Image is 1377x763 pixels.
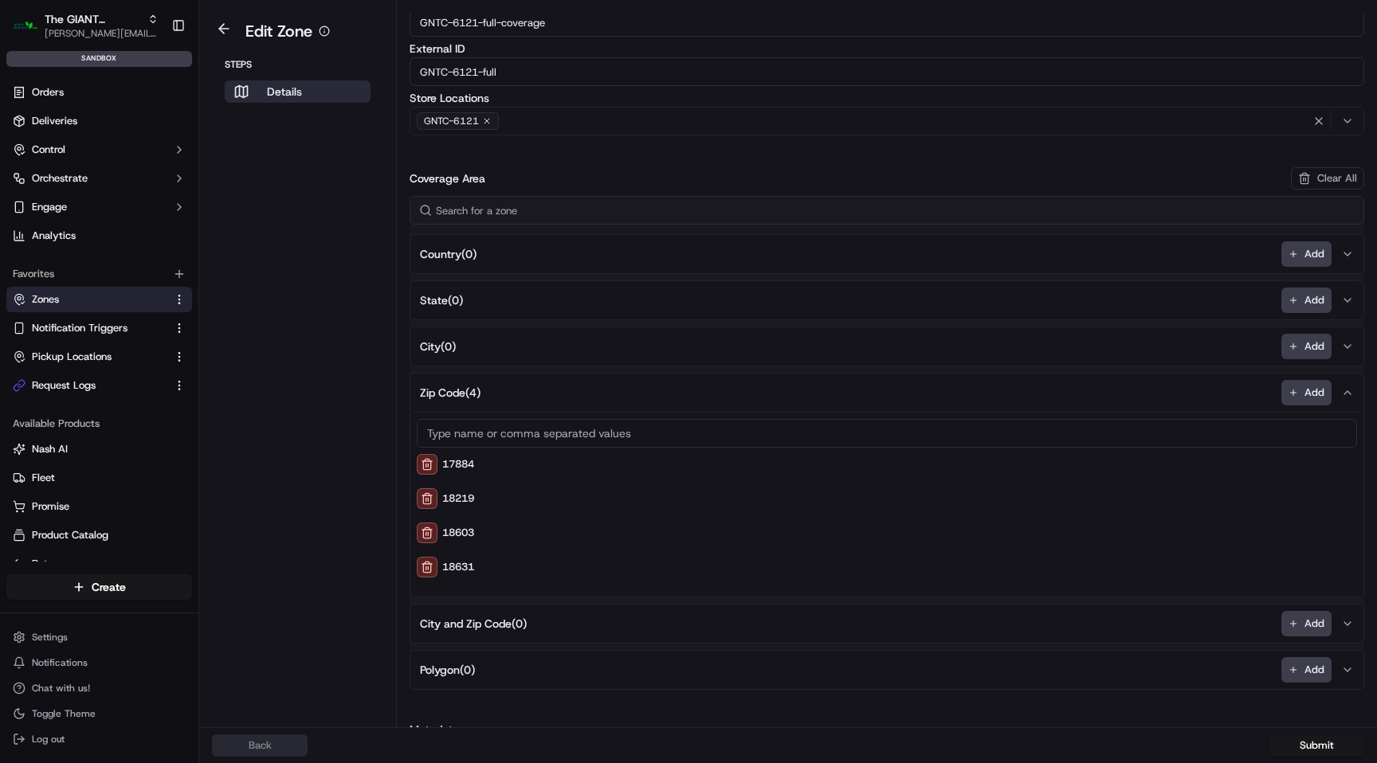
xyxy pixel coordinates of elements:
[1281,334,1332,359] button: Add
[420,385,481,401] span: Zip Code ( 4 )
[32,171,88,186] span: Orchestrate
[13,378,167,393] a: Request Logs
[13,442,186,456] a: Nash AI
[32,528,108,542] span: Product Catalog
[54,152,261,168] div: Start new chat
[1281,657,1332,683] button: Add
[32,321,127,335] span: Notification Triggers
[135,233,147,245] div: 💻
[1281,241,1332,267] button: Add
[13,350,167,364] a: Pickup Locations
[6,166,192,191] button: Orchestrate
[6,574,192,600] button: Create
[13,499,186,514] a: Promise
[6,137,192,162] button: Control
[6,728,192,750] button: Log out
[45,11,141,27] button: The GIANT Company
[420,246,477,262] span: Country ( 0 )
[6,522,192,548] button: Product Catalog
[32,378,96,393] span: Request Logs
[414,605,1360,643] button: City and Zip Code(0)Add
[10,225,128,253] a: 📗Knowledge Base
[414,235,1360,273] button: Country(0)Add
[32,631,68,644] span: Settings
[32,557,68,571] span: Returns
[1291,167,1364,190] button: Clear All
[13,471,186,485] a: Fleet
[6,80,192,105] a: Orders
[225,58,371,71] p: Steps
[13,13,38,38] img: The GIANT Company
[32,143,65,157] span: Control
[410,92,1364,104] label: Store Locations
[151,231,256,247] span: API Documentation
[6,702,192,725] button: Toggle Theme
[16,152,45,181] img: 1736555255976-a54dd68f-1ca7-489b-9aae-adbdc363a1c4
[420,662,475,678] span: Polygon ( 0 )
[417,488,1357,509] div: 18219
[6,315,192,341] button: Notification Triggers
[6,551,192,577] button: Returns
[6,465,192,491] button: Fleet
[6,651,192,674] button: Notifications
[13,292,167,307] a: Zones
[32,350,112,364] span: Pickup Locations
[410,170,485,186] h3: Coverage Area
[41,103,287,119] input: Got a question? Start typing here...
[417,419,1357,448] input: Type name or comma separated values
[16,16,48,48] img: Nash
[6,287,192,312] button: Zones
[420,616,527,632] span: City and Zip Code ( 0 )
[414,412,1360,597] div: Zip Code(4)Add
[424,115,479,127] span: GNTC-6121
[245,20,312,42] h1: Edit Zone
[13,557,186,571] a: Returns
[410,107,1364,135] button: GNTC-6121
[6,677,192,699] button: Chat with us!
[420,338,456,354] span: City ( 0 )
[128,225,262,253] a: 💻API Documentation
[410,43,1364,54] label: External ID
[16,64,290,89] p: Welcome 👋
[6,108,192,134] a: Deliveries
[32,229,76,243] span: Analytics
[32,707,96,720] span: Toggle Theme
[6,436,192,462] button: Nash AI
[6,344,192,370] button: Pickup Locations
[6,411,192,436] div: Available Products
[410,722,1364,738] h3: Metadata
[32,656,88,669] span: Notifications
[6,223,192,248] a: Analytics
[271,157,290,176] button: Start new chat
[6,6,165,45] button: The GIANT CompanyThe GIANT Company[PERSON_NAME][EMAIL_ADDRESS][DOMAIN_NAME]
[414,374,1360,412] button: Zip Code(4)Add
[13,528,186,542] a: Product Catalog
[16,233,29,245] div: 📗
[45,27,159,40] button: [PERSON_NAME][EMAIL_ADDRESS][DOMAIN_NAME]
[267,84,302,100] p: Details
[32,442,68,456] span: Nash AI
[6,626,192,648] button: Settings
[1281,288,1332,313] button: Add
[1281,380,1332,405] button: Add
[6,51,192,67] div: sandbox
[13,321,167,335] a: Notification Triggers
[32,682,90,695] span: Chat with us!
[6,494,192,519] button: Promise
[6,261,192,287] div: Favorites
[32,471,55,485] span: Fleet
[32,292,59,307] span: Zones
[225,80,371,103] button: Details
[32,114,77,128] span: Deliveries
[32,499,69,514] span: Promise
[410,196,1364,225] input: Search for a zone
[159,270,193,282] span: Pylon
[32,733,65,745] span: Log out
[1269,734,1364,757] button: Submit
[414,281,1360,319] button: State(0)Add
[32,85,64,100] span: Orders
[414,651,1360,689] button: Polygon(0)Add
[417,557,1357,577] div: 18631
